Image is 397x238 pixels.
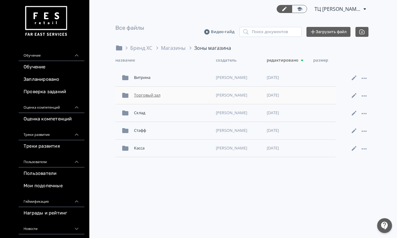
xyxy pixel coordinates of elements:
[267,128,279,134] span: [DATE]
[19,61,84,73] a: Обучение
[115,57,216,64] div: Название
[19,73,84,86] a: Запланировано
[213,143,264,154] div: [PERSON_NAME]
[154,44,185,52] div: Магазины
[132,107,213,119] div: Склад
[267,75,279,81] span: [DATE]
[19,46,84,61] div: Обучение
[19,167,84,180] a: Пользователи
[132,72,213,83] div: Витрина
[306,27,350,37] button: Загрузить файл
[19,207,84,219] a: Награды и рейтинг
[292,5,307,13] a: Переключиться в режим ученика
[19,153,84,167] div: Пользователи
[204,29,234,35] a: Видео-гайд
[115,24,144,31] a: Все файлы
[267,110,279,116] span: [DATE]
[213,125,264,136] div: [PERSON_NAME]
[19,140,84,153] a: Треки развития
[187,44,231,52] div: Зоны магазина
[115,104,336,122] div: Склад[PERSON_NAME][DATE]
[194,44,231,52] div: Зоны магазина
[19,98,84,113] div: Оценка компетенций
[115,87,336,104] div: Торговый зал[PERSON_NAME][DATE]
[19,219,84,234] div: Новости
[19,180,84,192] a: Мои подопечные
[19,113,84,125] a: Оценка компетенций
[314,5,361,13] span: ТЦ Аура Сургут ХС 6112073
[123,44,152,52] div: Бренд XC
[213,90,264,101] div: [PERSON_NAME]
[19,125,84,140] div: Треки развития
[267,145,279,151] span: [DATE]
[132,125,213,136] div: Стафф
[19,86,84,98] a: Проверка заданий
[313,57,338,64] div: Размер
[213,107,264,119] div: [PERSON_NAME]
[24,4,68,39] img: https://files.teachbase.ru/system/account/57463/logo/medium-936fc5084dd2c598f50a98b9cbe0469a.png
[115,69,336,87] div: Витрина[PERSON_NAME][DATE]
[132,143,213,154] div: Касса
[115,122,336,140] div: Стафф[PERSON_NAME][DATE]
[132,90,213,101] div: Торговый зал
[216,57,267,64] div: Создатель
[19,192,84,207] div: Геймификация
[115,140,336,157] div: Касса[PERSON_NAME][DATE]
[267,92,279,98] span: [DATE]
[130,44,152,52] div: Бренд XC
[161,44,185,52] div: Магазины
[213,72,264,83] div: [PERSON_NAME]
[267,57,313,64] div: Редактировано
